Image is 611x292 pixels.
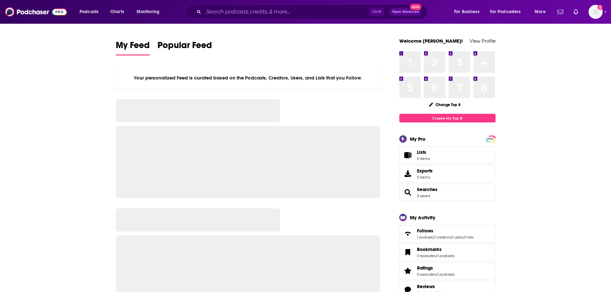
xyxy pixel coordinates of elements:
[454,7,479,16] span: For Business
[530,7,554,17] button: open menu
[106,7,128,17] a: Charts
[137,7,159,16] span: Monitoring
[464,235,473,239] a: 0 lists
[369,8,384,16] span: Ctrl K
[589,5,603,19] img: User Profile
[470,38,496,44] a: View Profile
[399,165,496,182] a: Exports
[436,272,436,277] span: ,
[402,229,414,238] a: Follows
[410,214,435,221] div: My Activity
[417,175,433,179] span: 0 items
[116,67,380,89] div: Your personalized Feed is curated based on the Podcasts, Creators, Users, and Lists that you Follow.
[436,254,454,258] a: 0 podcasts
[417,168,433,174] span: Exports
[399,184,496,201] span: Searches
[402,188,414,197] a: Searches
[399,38,463,44] a: Welcome [PERSON_NAME]!
[417,272,436,277] a: 0 episodes
[392,10,419,13] span: Open Advanced
[116,40,150,54] span: My Feed
[204,7,369,17] input: Search podcasts, credits, & more...
[433,235,433,239] span: ,
[417,187,437,192] a: Searches
[417,228,473,234] a: Follows
[417,194,430,198] a: 3 saved
[417,284,435,289] span: Reviews
[389,8,422,16] button: Open AdvancedNew
[417,265,454,271] a: Ratings
[436,272,454,277] a: 0 podcasts
[417,284,454,289] a: Reviews
[417,156,430,161] span: 0 items
[75,7,107,17] button: open menu
[417,254,436,258] a: 0 episodes
[5,6,67,18] img: Podchaser - Follow, Share and Rate Podcasts
[535,7,546,16] span: More
[417,149,430,155] span: Lists
[402,266,414,275] a: Ratings
[417,149,426,155] span: Lists
[417,235,433,239] a: 1 podcast
[436,254,436,258] span: ,
[402,248,414,257] a: Bookmarks
[451,235,463,239] a: 0 users
[399,244,496,261] span: Bookmarks
[487,137,495,141] span: PRO
[132,7,168,17] button: open menu
[571,6,581,17] a: Show notifications dropdown
[399,114,496,122] a: Create My Top 8
[433,235,450,239] a: 0 creators
[157,40,212,55] a: Popular Feed
[116,40,150,55] a: My Feed
[486,7,530,17] button: open menu
[450,7,488,17] button: open menu
[417,228,433,234] span: Follows
[80,7,98,16] span: Podcasts
[399,262,496,279] span: Ratings
[490,7,521,16] span: For Podcasters
[399,225,496,242] span: Follows
[417,246,442,252] span: Bookmarks
[417,265,433,271] span: Ratings
[399,146,496,164] a: Lists
[410,136,426,142] div: My Pro
[589,5,603,19] button: Show profile menu
[110,7,124,16] span: Charts
[589,5,603,19] span: Logged in as RobLouis
[402,169,414,178] span: Exports
[487,136,495,141] a: PRO
[192,4,433,19] div: Search podcasts, credits, & more...
[402,151,414,160] span: Lists
[425,101,465,109] button: Change Top 8
[598,5,603,10] svg: Add a profile image
[417,246,454,252] a: Bookmarks
[555,6,566,17] a: Show notifications dropdown
[410,4,421,10] span: New
[157,40,212,54] span: Popular Feed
